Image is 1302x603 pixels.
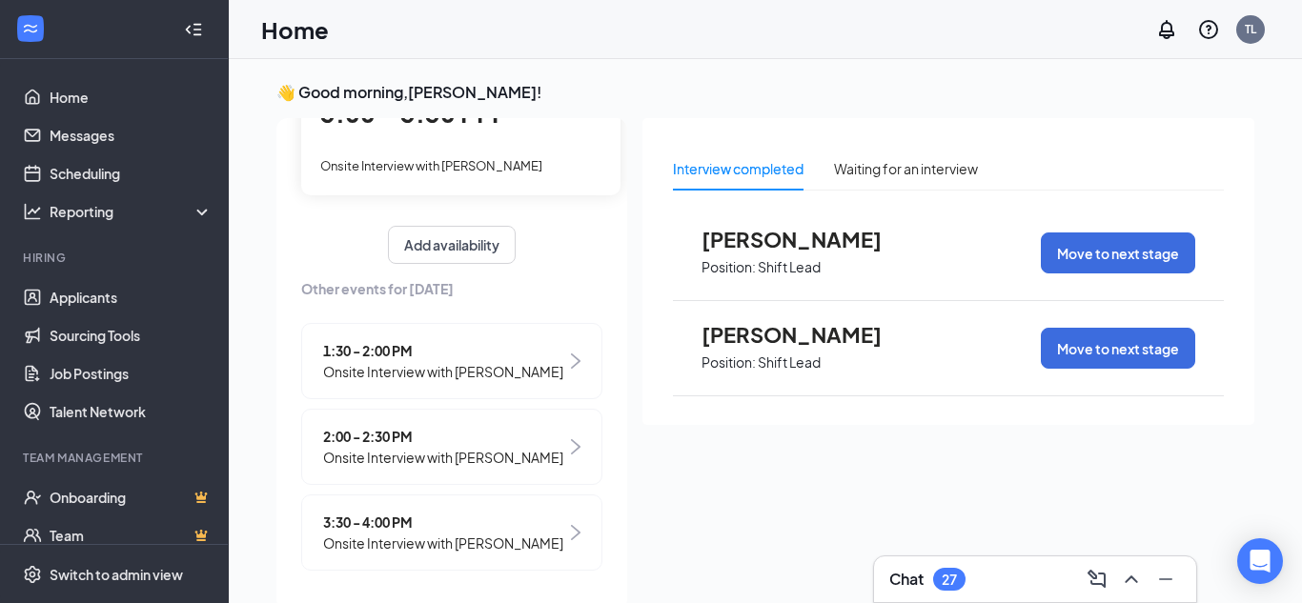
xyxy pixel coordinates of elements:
svg: WorkstreamLogo [21,19,40,38]
a: Home [50,78,213,116]
div: TL [1245,21,1256,37]
div: Team Management [23,450,209,466]
span: 2:00 - 2:30 PM [323,426,563,447]
button: Add availability [388,226,516,264]
a: TeamCrown [50,516,213,554]
p: Shift Lead [758,258,821,276]
a: OnboardingCrown [50,478,213,516]
span: 3:30 - 4:00 PM [323,512,563,533]
span: Onsite Interview with [PERSON_NAME] [323,447,563,468]
svg: Settings [23,565,42,584]
h1: Home [261,13,329,46]
a: Messages [50,116,213,154]
p: Position: [702,353,756,372]
span: 1:30 - 2:00 PM [323,340,563,361]
a: Talent Network [50,392,213,431]
svg: ComposeMessage [1086,568,1109,591]
span: Other events for [DATE] [301,278,602,299]
svg: Collapse [184,20,203,39]
div: Waiting for an interview [834,158,978,179]
a: Sourcing Tools [50,316,213,354]
h3: Chat [889,569,924,590]
button: Move to next stage [1041,328,1195,369]
button: ChevronUp [1116,564,1147,594]
div: Reporting [50,202,214,221]
svg: Minimize [1154,568,1177,591]
div: 27 [942,572,957,588]
svg: Notifications [1155,18,1178,41]
span: [PERSON_NAME] [702,227,911,251]
span: Onsite Interview with [PERSON_NAME] [323,533,563,553]
svg: Analysis [23,202,42,221]
svg: QuestionInfo [1197,18,1220,41]
div: Open Intercom Messenger [1237,538,1283,584]
span: [PERSON_NAME] [702,322,911,347]
a: Job Postings [50,354,213,392]
svg: ChevronUp [1120,568,1143,591]
a: Scheduling [50,154,213,192]
p: Position: [702,258,756,276]
button: Move to next stage [1041,232,1195,273]
div: Hiring [23,250,209,266]
div: Interview completed [673,158,804,179]
a: Applicants [50,278,213,316]
div: Switch to admin view [50,565,183,584]
button: ComposeMessage [1082,564,1112,594]
button: Minimize [1150,564,1181,594]
span: Onsite Interview with [PERSON_NAME] [323,361,563,382]
span: Onsite Interview with [PERSON_NAME] [320,158,542,173]
p: Shift Lead [758,353,821,372]
h3: 👋 Good morning, [PERSON_NAME] ! [276,82,1254,103]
